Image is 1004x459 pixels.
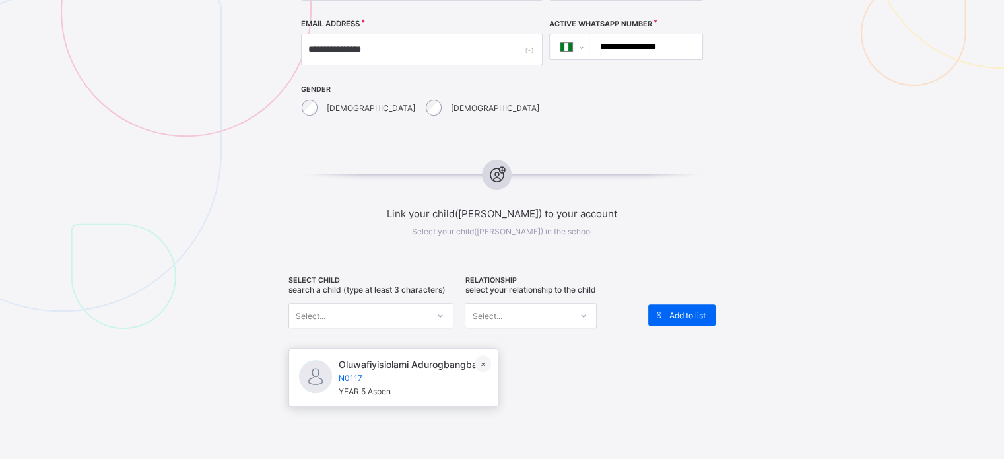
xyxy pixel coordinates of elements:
span: Oluwafiyisiolami Adurogbangba [339,359,477,370]
label: [DEMOGRAPHIC_DATA] [451,103,539,113]
label: [DEMOGRAPHIC_DATA] [327,103,415,113]
span: Search a child (type at least 3 characters) [288,285,446,295]
div: Select... [296,303,325,328]
span: YEAR 5 Aspen [339,386,391,396]
label: EMAIL ADDRESS [301,19,360,28]
div: × [475,355,491,372]
span: Select your relationship to the child [465,285,595,295]
span: Add to list [669,310,706,320]
span: GENDER [301,85,543,94]
div: Select... [472,303,502,328]
span: Link your child([PERSON_NAME]) to your account [251,207,753,220]
span: RELATIONSHIP [465,276,634,285]
span: SELECT CHILD [288,276,458,285]
span: N0117 [339,373,477,383]
span: Select your child([PERSON_NAME]) in the school [412,227,592,236]
label: Active WhatsApp Number [549,20,652,28]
